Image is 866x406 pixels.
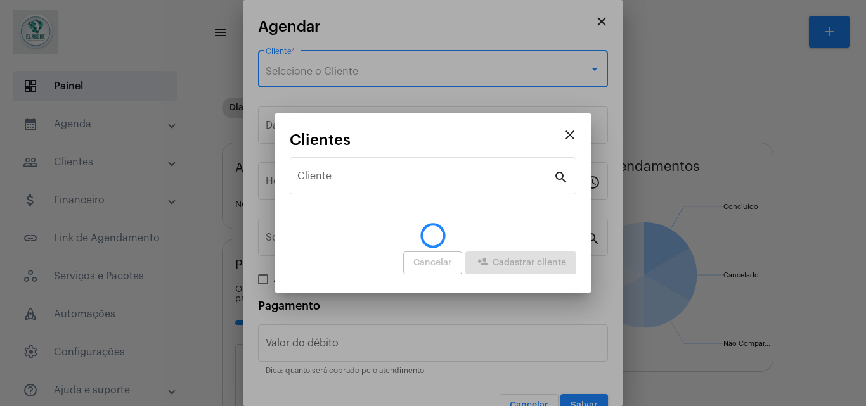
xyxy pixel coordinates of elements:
[475,256,491,271] mat-icon: person_add
[403,251,462,274] button: Cancelar
[413,258,452,267] span: Cancelar
[290,132,351,148] span: Clientes
[553,169,569,184] mat-icon: search
[562,127,578,143] mat-icon: close
[465,251,576,274] button: Cadastrar cliente
[297,173,553,184] input: Pesquisar cliente
[475,258,566,267] span: Cadastrar cliente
